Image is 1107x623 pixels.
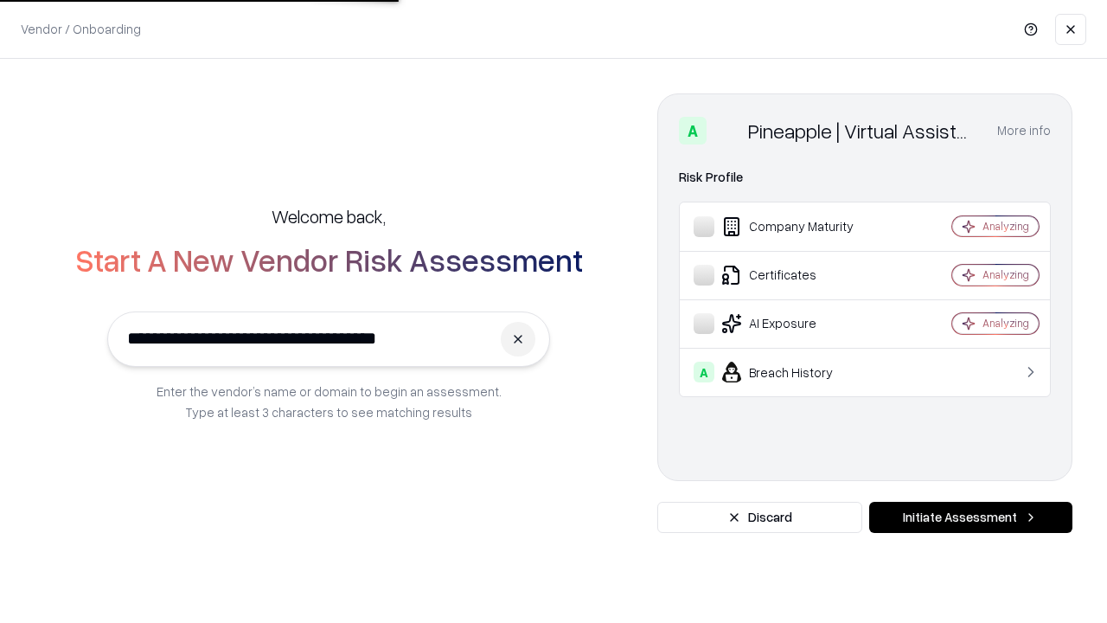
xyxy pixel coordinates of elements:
[694,362,900,382] div: Breach History
[679,117,707,145] div: A
[982,267,1029,282] div: Analyzing
[982,219,1029,234] div: Analyzing
[272,204,386,228] h5: Welcome back,
[157,381,502,422] p: Enter the vendor’s name or domain to begin an assessment. Type at least 3 characters to see match...
[679,167,1051,188] div: Risk Profile
[21,20,141,38] p: Vendor / Onboarding
[713,117,741,145] img: Pineapple | Virtual Assistant Agency
[869,502,1072,533] button: Initiate Assessment
[694,313,900,334] div: AI Exposure
[982,316,1029,331] div: Analyzing
[694,362,714,382] div: A
[75,242,583,277] h2: Start A New Vendor Risk Assessment
[997,115,1051,146] button: More info
[748,117,976,145] div: Pineapple | Virtual Assistant Agency
[657,502,862,533] button: Discard
[694,265,900,286] div: Certificates
[694,216,900,237] div: Company Maturity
